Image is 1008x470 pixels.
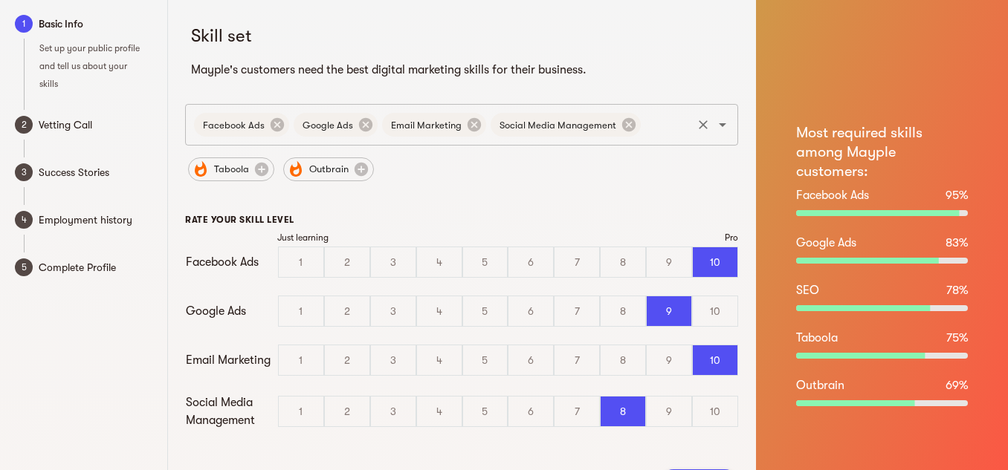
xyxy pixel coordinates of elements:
div: 3 [371,345,416,375]
div: 10 [693,296,737,326]
div: 3 [371,396,416,426]
div: 9 [647,296,691,326]
div: 4 [417,345,462,375]
div: 2 [325,296,369,326]
span: Just learning [277,232,329,244]
text: 3 [22,167,27,177]
p: 78 % [946,281,968,299]
div: 2 [325,396,369,426]
span: Vetting Call [39,116,152,134]
div: 7 [555,296,599,326]
h5: Skill set [191,24,732,48]
div: Facebook Ads [194,113,289,137]
div: Social Media Management [491,113,641,137]
div: 8 [601,345,645,375]
text: 2 [22,120,27,130]
span: Set up your public profile and tell us about your skills [39,43,140,89]
div: Taboola [188,157,274,181]
div: 6 [508,345,553,375]
span: Google Ads [294,118,362,132]
p: 95 % [946,186,968,204]
div: 1 [279,247,323,277]
p: Social Media Management [186,394,278,429]
span: Complete Profile [39,258,152,276]
div: 9 [647,396,691,426]
p: Google Ads [186,302,278,320]
p: Facebook Ads [796,186,869,204]
h6: Mayple's customers need the best digital marketing skills for their business. [191,59,732,80]
span: Email Marketing [382,118,471,132]
span: Outbrain [300,160,358,178]
div: 5 [463,296,508,326]
div: 8 [601,396,645,426]
span: Facebook Ads [194,118,274,132]
div: 4 [417,296,462,326]
div: 6 [508,296,553,326]
div: 1 [279,345,323,375]
button: Open [712,114,733,135]
div: 3 [371,296,416,326]
p: SEO [796,281,819,299]
div: 7 [555,396,599,426]
span: Success Stories [39,163,152,181]
text: 5 [22,262,27,272]
p: 83 % [946,234,968,252]
div: 3 [371,247,416,277]
div: 4 [417,247,462,277]
span: Employment history [39,211,152,229]
div: 6 [508,396,553,426]
iframe: Chat Widget [740,298,1008,470]
text: 1 [22,19,26,29]
span: Pro [725,232,738,244]
div: 2 [325,345,369,375]
h6: Most required skills among Mayple customers: [796,123,968,181]
div: 8 [601,247,645,277]
div: 6 [508,247,553,277]
p: Google Ads [796,234,856,252]
div: 9 [647,247,691,277]
div: 1 [279,296,323,326]
div: 10 [693,247,737,277]
div: 9 [647,345,691,375]
div: 8 [601,296,645,326]
span: RATE YOUR SKILL LEVEL [185,215,294,225]
div: 5 [463,247,508,277]
div: 10 [693,396,737,426]
text: 4 [22,215,27,225]
div: Google Ads [294,113,378,137]
div: 7 [555,247,599,277]
span: Taboola [205,160,258,178]
div: Email Marketing [382,113,486,137]
div: 10 [693,345,737,375]
span: Basic Info [39,15,152,33]
button: Clear [693,114,714,135]
div: 5 [463,345,508,375]
p: Email Marketing [186,351,278,369]
div: 7 [555,345,599,375]
div: 4 [417,396,462,426]
p: Facebook Ads [186,253,278,271]
div: 5 [463,396,508,426]
div: Outbrain [283,157,374,181]
span: Social Media Management [491,118,625,132]
div: 1 [279,396,323,426]
div: 2 [325,247,369,277]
